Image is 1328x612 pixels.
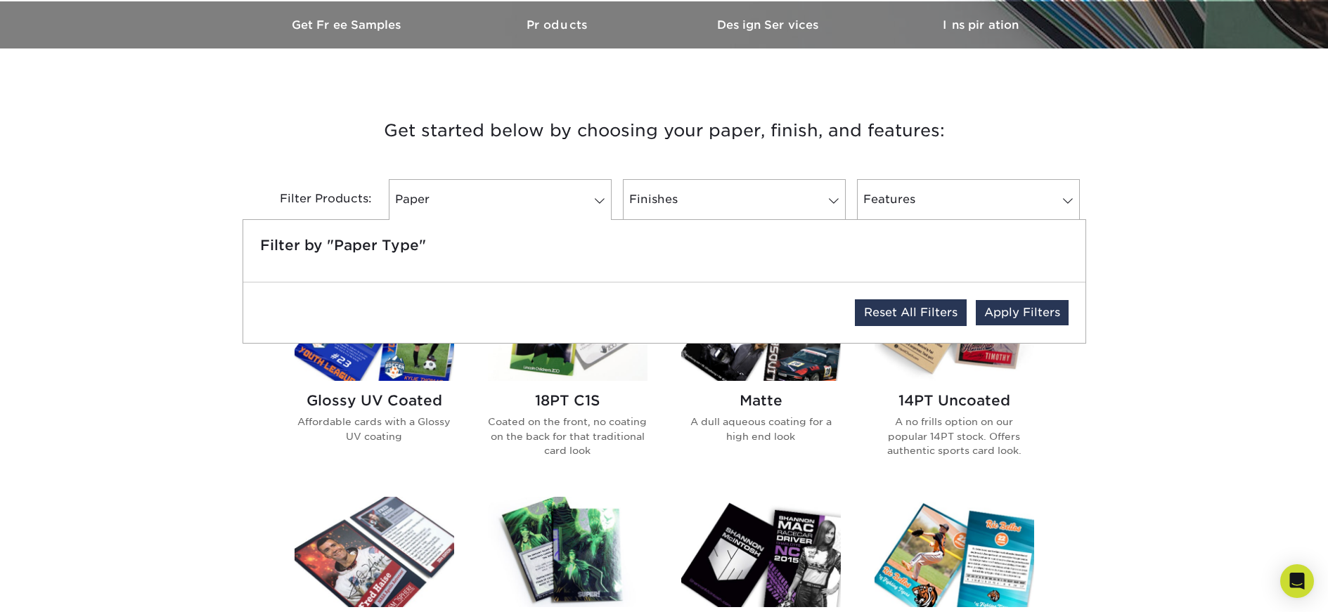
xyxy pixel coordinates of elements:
a: Matte Trading Cards Matte A dull aqueous coating for a high end look [681,271,841,480]
a: 18PT C1S Trading Cards 18PT C1S Coated on the front, no coating on the back for that traditional ... [488,271,647,480]
h3: Design Services [664,18,875,32]
h3: Inspiration [875,18,1086,32]
h2: Glossy UV Coated [295,392,454,409]
img: Inline Foil Trading Cards [681,497,841,607]
p: Coated on the front, no coating on the back for that traditional card look [488,415,647,457]
a: Glossy UV Coated Trading Cards Glossy UV Coated Affordable cards with a Glossy UV coating [295,271,454,480]
h5: Filter by "Paper Type" [260,237,1069,254]
h3: Products [453,18,664,32]
a: Get Free Samples [243,1,453,48]
a: 14PT Uncoated Trading Cards 14PT Uncoated A no frills option on our popular 14PT stock. Offers au... [875,271,1034,480]
div: Filter Products: [243,179,383,220]
p: A dull aqueous coating for a high end look [681,415,841,443]
a: Products [453,1,664,48]
a: Design Services [664,1,875,48]
h2: 18PT C1S [488,392,647,409]
h2: 14PT Uncoated [875,392,1034,409]
div: Open Intercom Messenger [1280,564,1314,598]
a: Inspiration [875,1,1086,48]
h3: Get started below by choosing your paper, finish, and features: [253,99,1076,162]
a: Apply Filters [976,300,1069,325]
a: Finishes [623,179,846,220]
h2: Matte [681,392,841,409]
h3: Get Free Samples [243,18,453,32]
img: Glossy UV Coated w/ Inline Foil Trading Cards [488,497,647,607]
a: Paper [389,179,612,220]
a: Reset All Filters [855,299,967,326]
img: Silk Laminated Trading Cards [295,497,454,607]
a: Features [857,179,1080,220]
p: Affordable cards with a Glossy UV coating [295,415,454,443]
p: A no frills option on our popular 14PT stock. Offers authentic sports card look. [875,415,1034,457]
img: Silk w/ Spot UV Trading Cards [875,497,1034,607]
